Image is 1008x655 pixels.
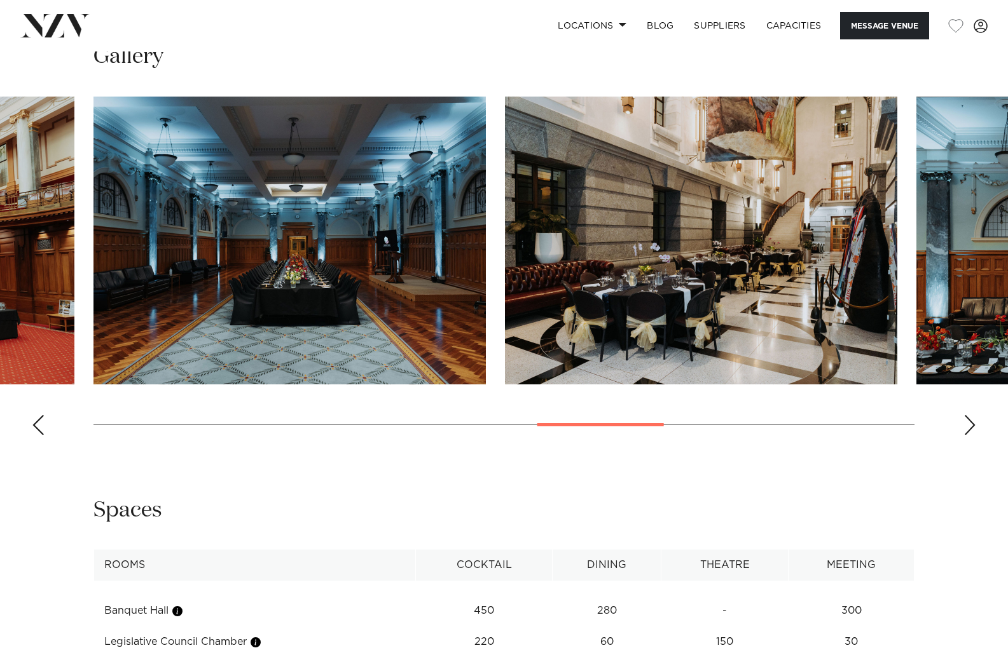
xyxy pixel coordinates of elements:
td: 450 [415,595,553,626]
th: Theatre [661,550,789,581]
td: 280 [553,595,661,626]
td: Banquet Hall [94,595,416,626]
swiper-slide: 8 / 13 [93,97,486,384]
th: Meeting [789,550,915,581]
a: SUPPLIERS [684,12,756,39]
th: Dining [553,550,661,581]
td: - [661,595,789,626]
th: Cocktail [415,550,553,581]
a: Locations [548,12,637,39]
swiper-slide: 9 / 13 [505,97,897,384]
a: Capacities [756,12,832,39]
th: Rooms [94,550,416,581]
a: BLOG [637,12,684,39]
h2: Spaces [93,496,162,525]
button: Message Venue [840,12,929,39]
img: nzv-logo.png [20,14,90,37]
h2: Gallery [93,43,163,71]
td: 300 [789,595,915,626]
